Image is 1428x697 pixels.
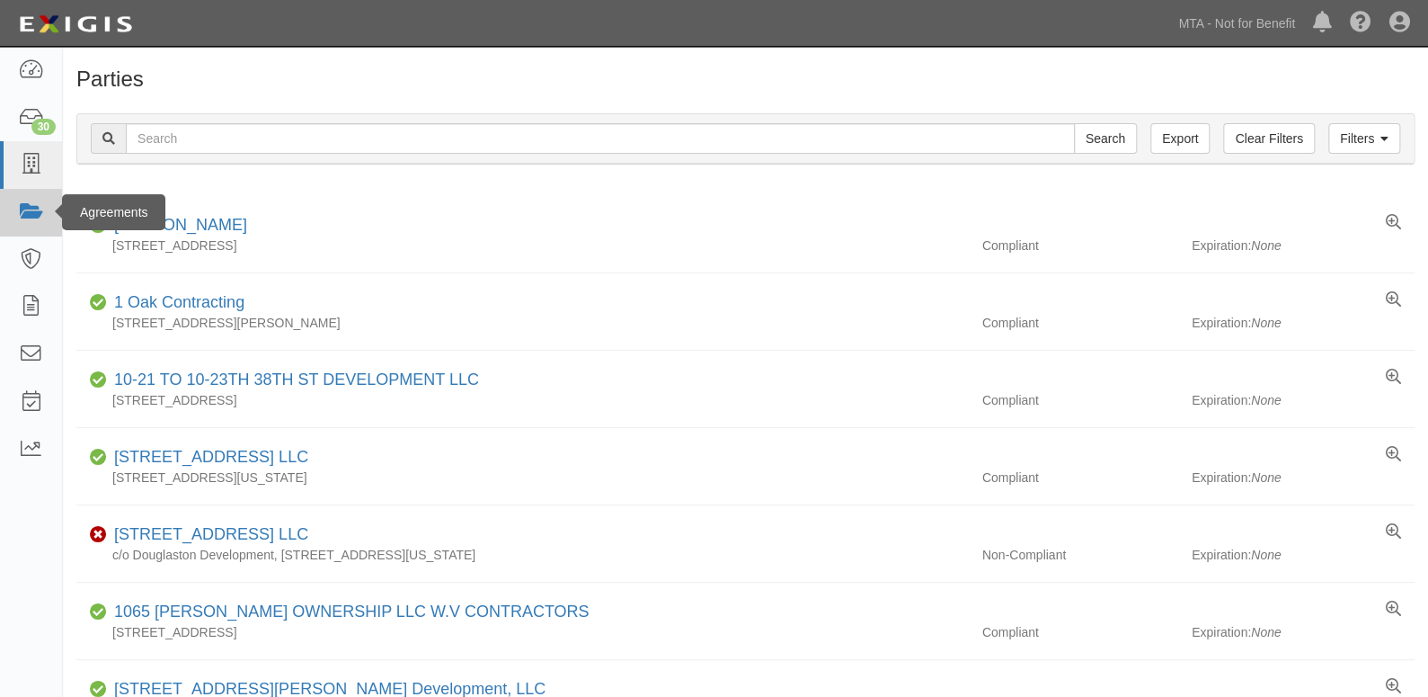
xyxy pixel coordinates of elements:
div: [STREET_ADDRESS] [76,237,969,255]
input: Search [126,123,1075,154]
div: c/o Douglaston Development, [STREET_ADDRESS][US_STATE] [76,546,969,564]
div: 1065 FULTON OWNERSHIP LLC W.V CONTRACTORS [107,601,589,624]
div: 30 [31,119,56,135]
div: Compliant [969,623,1192,641]
div: Compliant [969,314,1192,332]
i: None [1251,393,1281,407]
i: Help Center - Complianz [1350,13,1371,34]
div: [STREET_ADDRESS] [76,391,969,409]
div: 1 Oak Contracting [107,291,244,315]
img: logo-5460c22ac91f19d4615b14bd174203de0afe785f0fc80cf4dbbc73dc1793850b.png [13,8,137,40]
div: Non-Compliant [969,546,1192,564]
a: View results summary [1386,214,1401,232]
div: [STREET_ADDRESS] [76,623,969,641]
div: Compliant [969,237,1192,255]
div: Compliant [969,469,1192,487]
i: None [1251,316,1281,330]
i: Non-Compliant [90,529,107,541]
div: 1065 Atlantic Avenue LLC [107,523,308,547]
a: View results summary [1386,523,1401,541]
div: Compliant [969,391,1192,409]
a: View results summary [1386,369,1401,387]
i: None [1251,238,1281,253]
div: [STREET_ADDRESS][PERSON_NAME] [76,314,969,332]
div: [STREET_ADDRESS][US_STATE] [76,469,969,487]
div: 1065 Atlantic Avenue LLC [107,446,308,469]
input: Search [1074,123,1137,154]
i: Compliant [90,606,107,619]
div: Expiration: [1192,391,1415,409]
a: View results summary [1386,446,1401,464]
i: None [1251,625,1281,639]
div: Expiration: [1192,546,1415,564]
a: [PERSON_NAME] [114,216,247,234]
a: [STREET_ADDRESS] LLC [114,448,308,466]
a: Clear Filters [1223,123,1314,154]
a: MTA - Not for Benefit [1169,5,1304,41]
div: Expiration: [1192,469,1415,487]
a: 1065 [PERSON_NAME] OWNERSHIP LLC W.V CONTRACTORS [114,603,589,621]
h1: Parties [76,67,1415,91]
i: Compliant [90,684,107,696]
a: View results summary [1386,601,1401,619]
i: Compliant [90,451,107,464]
a: [STREET_ADDRESS] LLC [114,525,308,543]
i: None [1251,470,1281,485]
a: View results summary [1386,678,1401,696]
div: 10-21 TO 10-23TH 38TH ST DEVELOPMENT LLC [107,369,479,392]
i: Compliant [90,297,107,309]
div: Expiration: [1192,237,1415,255]
a: Export [1150,123,1210,154]
i: Compliant [90,374,107,387]
div: Agreements [62,194,165,230]
a: 1 Oak Contracting [114,293,244,311]
div: Expiration: [1192,623,1415,641]
i: Compliant [90,219,107,232]
a: View results summary [1386,291,1401,309]
a: 10-21 TO 10-23TH 38TH ST DEVELOPMENT LLC [114,371,479,389]
i: None [1251,548,1281,562]
div: Lawrence Brunolli [107,214,247,237]
a: Filters [1328,123,1400,154]
div: Expiration: [1192,314,1415,332]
